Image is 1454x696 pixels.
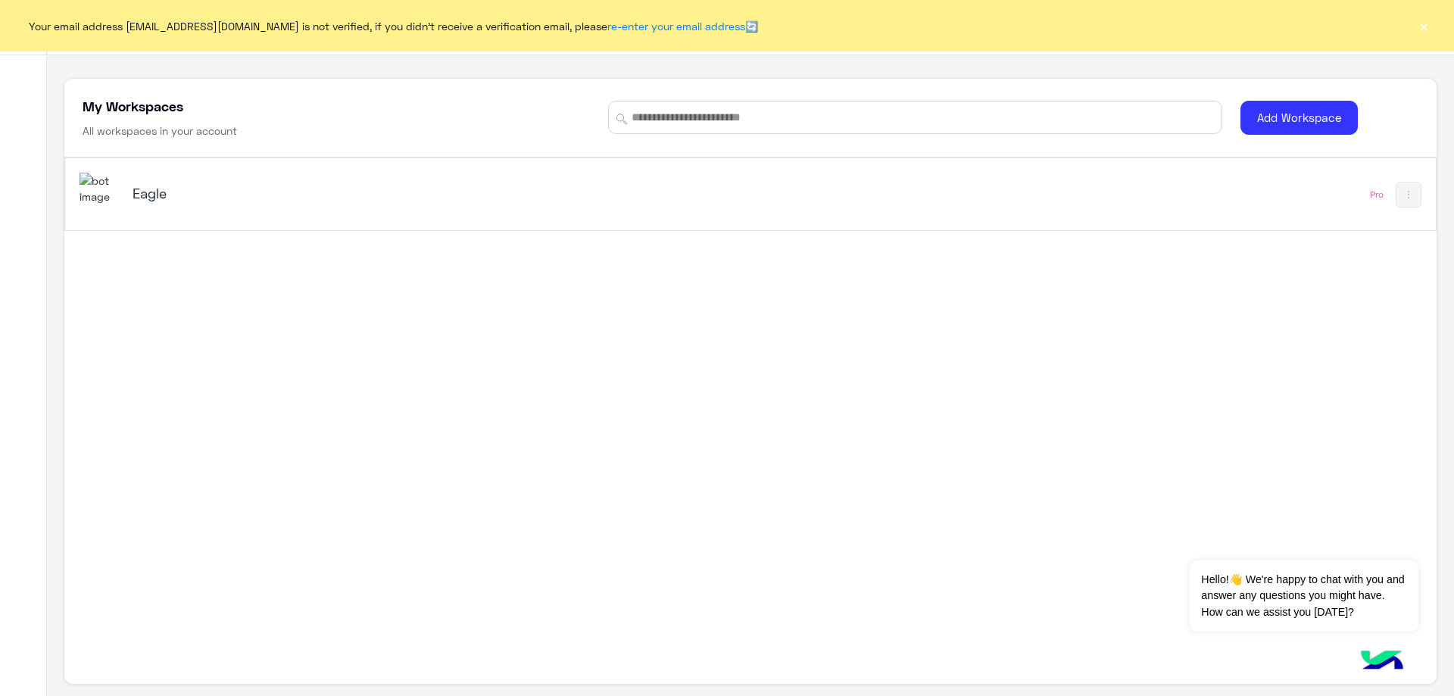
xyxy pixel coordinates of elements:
[607,20,745,33] a: re-enter your email address
[83,97,183,115] h5: My Workspaces
[1416,18,1431,33] button: ×
[1356,635,1409,688] img: hulul-logo.png
[1190,560,1418,632] span: Hello!👋 We're happy to chat with you and answer any questions you might have. How can we assist y...
[29,18,758,34] span: Your email address [EMAIL_ADDRESS][DOMAIN_NAME] is not verified, if you didn't receive a verifica...
[133,184,616,202] h5: Eagle
[1370,189,1384,201] div: Pro
[80,173,120,205] img: 713415422032625
[1240,101,1358,135] button: Add Workspace
[83,123,237,139] h6: All workspaces in your account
